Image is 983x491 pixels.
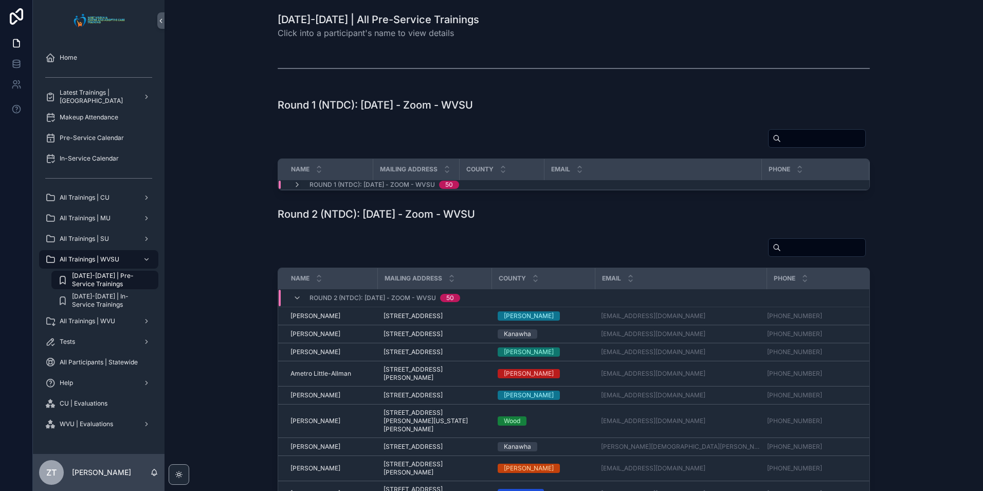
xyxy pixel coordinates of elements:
[767,443,822,451] a: [PHONE_NUMBER]
[601,312,705,320] a: [EMAIL_ADDRESS][DOMAIN_NAME]
[498,464,589,473] a: [PERSON_NAME]
[290,417,371,425] a: [PERSON_NAME]
[290,330,340,338] span: [PERSON_NAME]
[290,391,340,399] span: [PERSON_NAME]
[504,369,554,378] div: [PERSON_NAME]
[601,417,760,425] a: [EMAIL_ADDRESS][DOMAIN_NAME]
[384,391,485,399] a: [STREET_ADDRESS]
[291,274,310,283] span: Name
[384,460,485,477] a: [STREET_ADDRESS][PERSON_NAME]
[60,255,119,264] span: All Trainings | WVSU
[290,370,371,378] a: Ametro Little-Allman
[39,48,158,67] a: Home
[774,274,795,283] span: Phone
[290,348,340,356] span: [PERSON_NAME]
[60,420,113,428] span: WVU | Evaluations
[466,165,494,173] span: County
[767,370,822,378] a: [PHONE_NUMBER]
[290,417,340,425] span: [PERSON_NAME]
[290,464,340,472] span: [PERSON_NAME]
[384,443,443,451] span: [STREET_ADDRESS]
[601,348,760,356] a: [EMAIL_ADDRESS][DOMAIN_NAME]
[504,416,520,426] div: Wood
[290,312,340,320] span: [PERSON_NAME]
[601,443,760,451] a: [PERSON_NAME][DEMOGRAPHIC_DATA][PERSON_NAME][DOMAIN_NAME]
[60,379,73,387] span: Help
[39,87,158,106] a: Latest Trainings | [GEOGRAPHIC_DATA]
[278,98,473,112] h1: Round 1 (NTDC): [DATE] - Zoom - WVSU
[290,391,371,399] a: [PERSON_NAME]
[384,365,485,382] a: [STREET_ADDRESS][PERSON_NAME]
[498,311,589,321] a: [PERSON_NAME]
[39,209,158,227] a: All Trainings | MU
[601,391,705,399] a: [EMAIL_ADDRESS][DOMAIN_NAME]
[601,330,760,338] a: [EMAIL_ADDRESS][DOMAIN_NAME]
[504,311,554,321] div: [PERSON_NAME]
[601,464,760,472] a: [EMAIL_ADDRESS][DOMAIN_NAME]
[767,312,822,320] a: [PHONE_NUMBER]
[769,165,790,173] span: Phone
[767,348,822,356] a: [PHONE_NUMBER]
[60,214,111,222] span: All Trainings | MU
[310,181,435,189] span: Round 1 (NTDC): [DATE] - Zoom - WVSU
[51,271,158,289] a: [DATE]-[DATE] | Pre-Service Trainings
[39,149,158,168] a: In-Service Calendar
[504,442,531,451] div: Kanawha
[498,442,589,451] a: Kanawha
[767,464,822,472] a: [PHONE_NUMBER]
[39,394,158,413] a: CU | Evaluations
[384,391,443,399] span: [STREET_ADDRESS]
[291,165,310,173] span: Name
[39,250,158,269] a: All Trainings | WVSU
[445,181,453,189] div: 50
[601,348,705,356] a: [EMAIL_ADDRESS][DOMAIN_NAME]
[290,312,371,320] a: [PERSON_NAME]
[767,330,822,338] a: [PHONE_NUMBER]
[384,443,485,451] a: [STREET_ADDRESS]
[446,294,454,302] div: 50
[60,317,115,325] span: All Trainings | WVU
[385,274,442,283] span: Mailing Address
[60,154,119,163] span: In-Service Calendar
[601,330,705,338] a: [EMAIL_ADDRESS][DOMAIN_NAME]
[498,391,589,400] a: [PERSON_NAME]
[39,108,158,127] a: Makeup Attendance
[767,330,881,338] a: [PHONE_NUMBER]
[290,370,351,378] span: Ametro Little-Allman
[39,129,158,147] a: Pre-Service Calendar
[60,399,107,408] span: CU | Evaluations
[60,235,109,243] span: All Trainings | SU
[278,12,479,27] h1: [DATE]-[DATE] | All Pre-Service Trainings
[767,417,822,425] a: [PHONE_NUMBER]
[384,348,443,356] span: [STREET_ADDRESS]
[601,464,705,472] a: [EMAIL_ADDRESS][DOMAIN_NAME]
[384,312,443,320] span: [STREET_ADDRESS]
[504,464,554,473] div: [PERSON_NAME]
[601,370,760,378] a: [EMAIL_ADDRESS][DOMAIN_NAME]
[384,330,485,338] a: [STREET_ADDRESS]
[72,272,148,288] span: [DATE]-[DATE] | Pre-Service Trainings
[60,358,138,366] span: All Participants | Statewide
[504,329,531,339] div: Kanawha
[278,27,479,39] span: Click into a participant's name to view details
[39,415,158,433] a: WVU | Evaluations
[72,467,131,478] p: [PERSON_NAME]
[39,188,158,207] a: All Trainings | CU
[39,230,158,248] a: All Trainings | SU
[72,292,148,309] span: [DATE]-[DATE] | In-Service Trainings
[60,194,110,202] span: All Trainings | CU
[290,443,371,451] a: [PERSON_NAME]
[767,391,822,399] a: [PHONE_NUMBER]
[39,353,158,372] a: All Participants | Statewide
[767,417,881,425] a: [PHONE_NUMBER]
[384,409,485,433] a: [STREET_ADDRESS][PERSON_NAME][US_STATE][PERSON_NAME]
[290,348,371,356] a: [PERSON_NAME]
[310,294,436,302] span: Round 2 (NTDC): [DATE] - Zoom - WVSU
[767,370,881,378] a: [PHONE_NUMBER]
[290,464,371,472] a: [PERSON_NAME]
[498,329,589,339] a: Kanawha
